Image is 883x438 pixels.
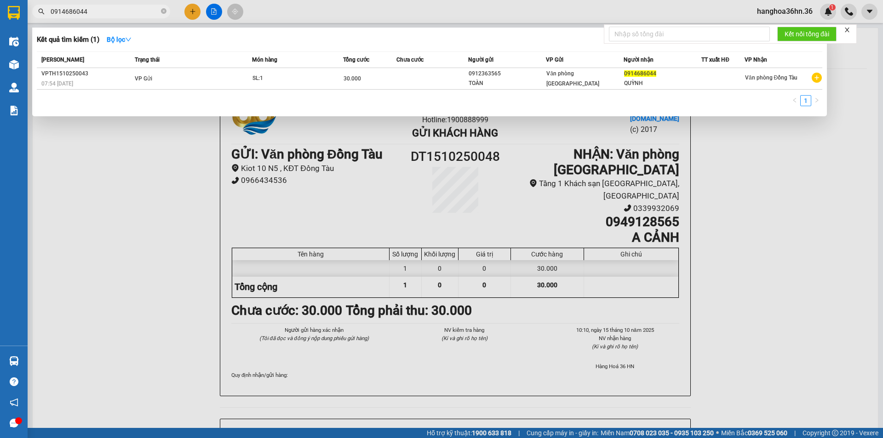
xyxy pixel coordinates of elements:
h3: Kết quả tìm kiếm ( 1 ) [37,35,99,45]
img: logo-vxr [8,6,20,20]
span: question-circle [10,377,18,386]
button: Kết nối tổng đài [777,27,837,41]
span: left [792,97,797,103]
input: Tìm tên, số ĐT hoặc mã đơn [51,6,159,17]
button: Bộ lọcdown [99,32,139,47]
button: right [811,95,822,106]
span: Văn phòng Đồng Tàu [745,74,797,81]
span: TT xuất HĐ [701,57,729,63]
span: close-circle [161,8,166,14]
img: warehouse-icon [9,83,19,92]
div: SL: 1 [252,74,321,84]
span: Trạng thái [135,57,160,63]
span: VP Gửi [546,57,563,63]
span: VP Nhận [745,57,767,63]
span: 30.000 [344,75,361,82]
img: warehouse-icon [9,60,19,69]
li: 1 [800,95,811,106]
input: Nhập số tổng đài [609,27,770,41]
span: Kết nối tổng đài [785,29,829,39]
span: message [10,419,18,427]
img: warehouse-icon [9,356,19,366]
span: Món hàng [252,57,277,63]
span: 07:54 [DATE] [41,80,73,87]
span: Tổng cước [343,57,369,63]
span: 0914686044 [624,70,656,77]
strong: Bộ lọc [107,36,132,43]
div: TOÀN [469,79,545,88]
span: Chưa cước [396,57,424,63]
span: notification [10,398,18,407]
div: VPTH1510250043 [41,69,132,79]
span: down [125,36,132,43]
span: plus-circle [812,73,822,83]
div: QUỲNH [624,79,701,88]
img: warehouse-icon [9,37,19,46]
span: right [814,97,820,103]
img: solution-icon [9,106,19,115]
span: [PERSON_NAME] [41,57,84,63]
span: search [38,8,45,15]
div: 0912363565 [469,69,545,79]
span: VP Gửi [135,75,152,82]
span: close-circle [161,7,166,16]
span: Người nhận [624,57,654,63]
li: Previous Page [789,95,800,106]
button: left [789,95,800,106]
a: 1 [801,96,811,106]
span: Người gửi [468,57,493,63]
span: close [844,27,850,33]
span: Văn phòng [GEOGRAPHIC_DATA] [546,70,599,87]
li: Next Page [811,95,822,106]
